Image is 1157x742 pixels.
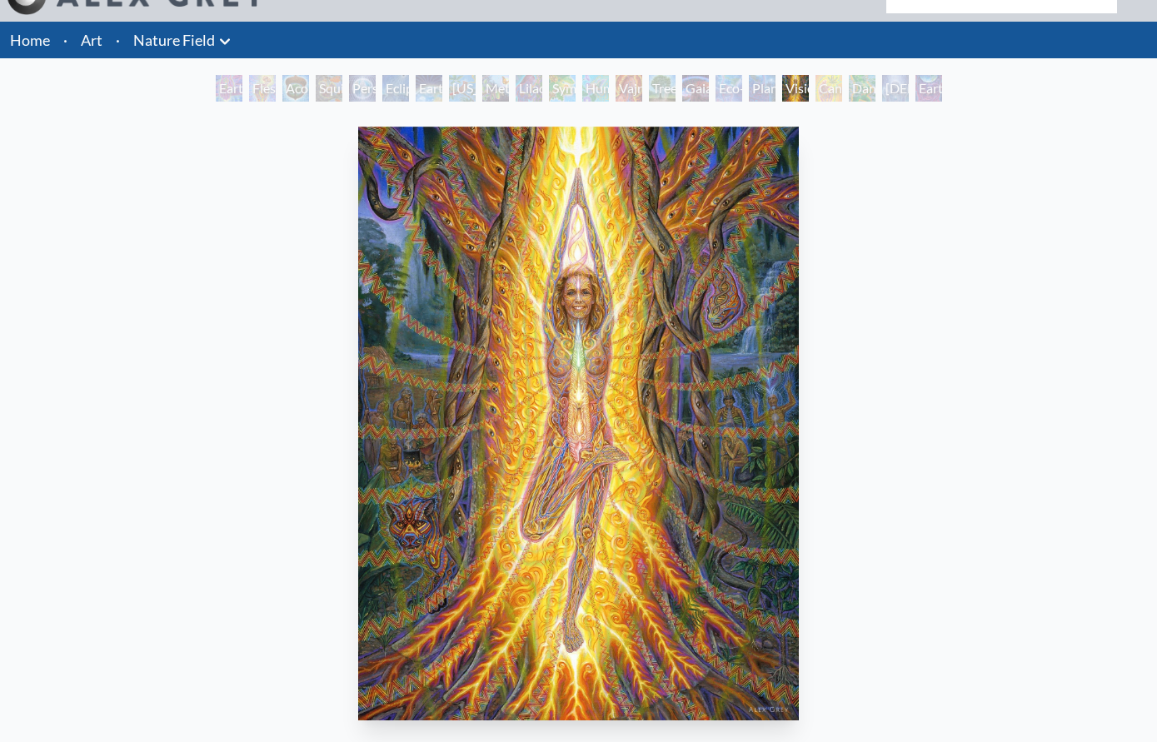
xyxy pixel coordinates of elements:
li: · [109,22,127,58]
img: Vision-Tree-2001-Alex-Grey-watermarked.jpg [358,127,798,720]
div: Humming Bird [582,75,609,102]
div: Symbiosis: Gall Wasp & Oak Tree [549,75,576,102]
a: Home [10,31,50,49]
div: Squirrel [316,75,342,102]
div: Vision Tree [782,75,809,102]
div: Flesh of the Gods [249,75,276,102]
div: Eco-Atlas [716,75,742,102]
div: Eclipse [382,75,409,102]
div: Tree & Person [649,75,676,102]
div: Metamorphosis [482,75,509,102]
div: [DEMOGRAPHIC_DATA] in the Ocean of Awareness [882,75,909,102]
div: Dance of Cannabia [849,75,875,102]
li: · [57,22,74,58]
div: Earth Energies [416,75,442,102]
div: [US_STATE] Song [449,75,476,102]
div: Earthmind [915,75,942,102]
a: Nature Field [133,28,215,52]
div: Lilacs [516,75,542,102]
div: Vajra Horse [616,75,642,102]
div: Cannabis Mudra [815,75,842,102]
div: Person Planet [349,75,376,102]
div: Acorn Dream [282,75,309,102]
div: Planetary Prayers [749,75,775,102]
a: Art [81,28,102,52]
div: Earth Witness [216,75,242,102]
div: Gaia [682,75,709,102]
